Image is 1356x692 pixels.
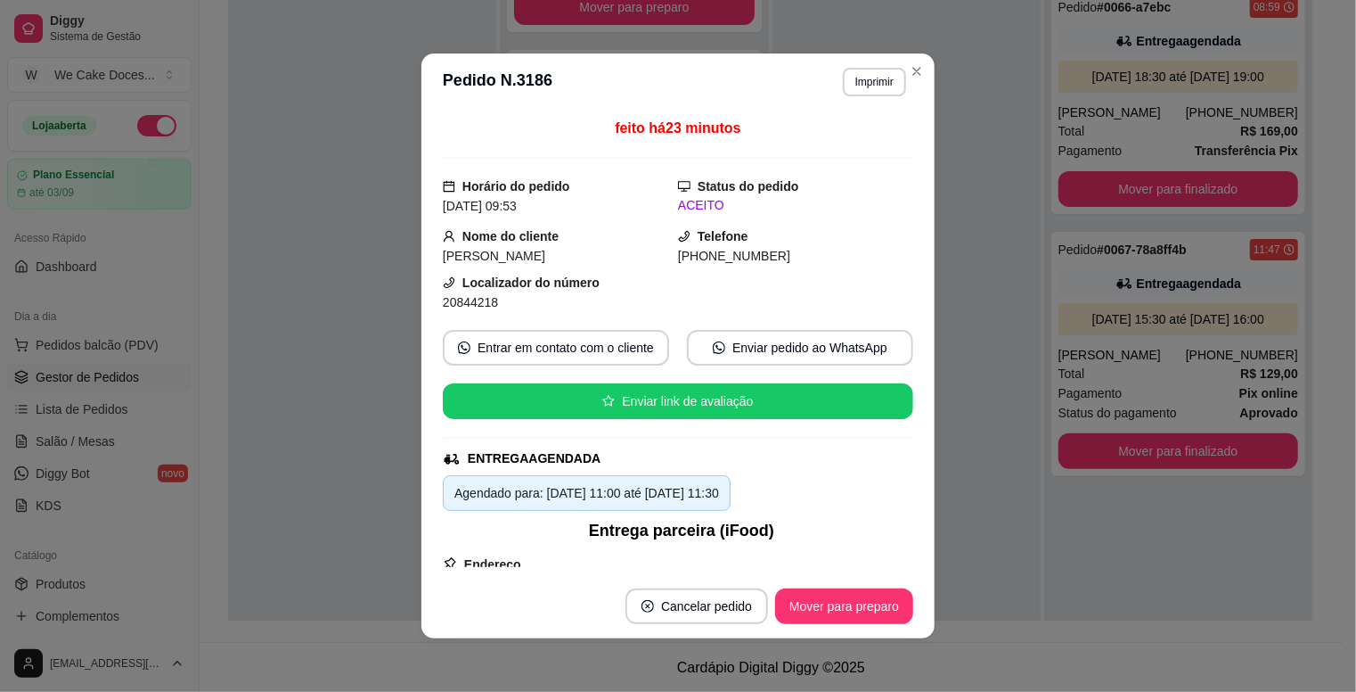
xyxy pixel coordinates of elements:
span: 20844218 [443,295,498,309]
span: phone [443,276,455,289]
span: star [602,395,615,408]
span: whats-app [713,342,725,354]
span: [DATE] 09:53 [443,199,517,213]
div: Agendado para: [DATE] 11:00 até [DATE] 11:30 [454,483,719,503]
button: starEnviar link de avaliação [443,383,913,419]
span: close-circle [641,600,654,613]
span: user [443,230,455,243]
div: Entrega parceira (iFood) [450,518,913,543]
span: pushpin [443,556,457,571]
button: whats-appEntrar em contato com o cliente [443,330,669,366]
span: calendar [443,180,455,193]
strong: Status do pedido [698,179,799,194]
strong: Telefone [698,229,748,243]
strong: Localizador do número [462,276,600,290]
span: [PERSON_NAME] [443,249,545,263]
button: close-circleCancelar pedido [625,589,768,624]
button: Imprimir [843,68,906,96]
button: Mover para preparo [775,589,913,624]
button: whats-appEnviar pedido ao WhatsApp [687,330,913,366]
div: ENTREGA AGENDADA [468,449,600,468]
span: feito há 23 minutos [615,120,740,136]
strong: Endereço [464,557,521,572]
span: whats-app [458,342,470,354]
span: phone [678,230,690,243]
strong: Nome do cliente [462,229,559,243]
h3: Pedido N. 3186 [443,68,552,96]
span: [PHONE_NUMBER] [678,249,790,263]
button: Close [903,57,931,86]
span: desktop [678,180,690,193]
strong: Horário do pedido [462,179,570,194]
div: ACEITO [678,196,913,215]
